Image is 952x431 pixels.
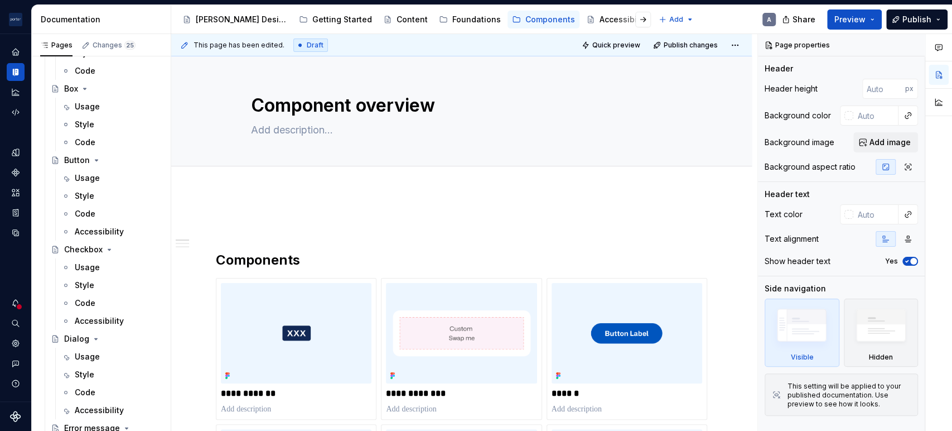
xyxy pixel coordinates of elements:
a: Code automation [7,103,25,121]
span: 25 [124,41,136,50]
label: Yes [885,257,898,266]
div: Pages [40,41,73,50]
a: Components [7,164,25,181]
div: Page tree [178,8,653,31]
a: Accessibility [57,223,166,241]
input: Auto [853,204,898,224]
div: Text alignment [765,233,819,245]
div: Header text [765,189,810,200]
div: Box [64,83,78,94]
input: Auto [853,106,898,126]
img: f0306bc8-3074-41fb-b11c-7d2e8671d5eb.png [9,13,22,26]
span: Publish [902,14,931,25]
div: Dialog [64,333,89,344]
a: Components [508,11,579,28]
span: Share [792,14,815,25]
div: Style [75,369,94,380]
div: Changes [93,41,136,50]
span: This page has been edited. [194,41,284,50]
div: Background aspect ratio [765,161,856,173]
a: Analytics [7,83,25,101]
img: 732ba7a5-9b2b-4c41-b72a-66c821ca87b1.png [552,283,702,384]
div: Accessibility [75,315,124,327]
div: Accessibility [75,226,124,237]
a: Code [57,384,166,401]
button: Share [776,9,823,30]
a: Box [46,80,166,98]
div: Background image [765,137,834,148]
a: Accessibility [57,401,166,419]
a: Code [57,294,166,312]
a: Assets [7,184,25,202]
div: Code [75,298,95,309]
div: Background color [765,110,831,121]
div: A [767,15,771,24]
a: Data sources [7,224,25,242]
div: Code [75,137,95,148]
div: This setting will be applied to your published documentation. Use preview to see how it looks. [787,382,911,409]
a: Style [57,366,166,384]
a: Getting Started [294,11,376,28]
button: Preview [827,9,882,30]
a: Usage [57,348,166,366]
div: Documentation [7,63,25,81]
div: Header [765,63,793,74]
img: f6fadc48-8978-4b37-b12d-4472977f42ce.png [221,283,371,384]
div: Content [397,14,428,25]
p: px [905,84,914,93]
button: Notifications [7,294,25,312]
div: Style [75,280,94,291]
div: Usage [75,351,100,362]
a: Style [57,116,166,133]
div: Accessibility [75,405,124,416]
textarea: Component overview [249,92,670,119]
span: Publish changes [664,41,718,50]
a: Usage [57,98,166,116]
span: Draft [307,41,323,50]
a: Usage [57,258,166,276]
a: Accessibility [57,312,166,330]
a: Code [57,62,166,80]
h2: Components [216,251,707,269]
input: Auto [862,79,905,99]
div: Side navigation [765,283,826,294]
div: Getting Started [312,14,372,25]
a: Button [46,151,166,169]
a: Code [57,205,166,223]
span: Quick preview [592,41,640,50]
div: Show header text [765,256,830,267]
div: Contact support [7,355,25,372]
button: Quick preview [578,37,645,53]
a: Code [57,133,166,151]
button: Search ⌘K [7,314,25,332]
svg: Supernova Logo [10,411,21,422]
div: Usage [75,173,100,184]
div: Header height [765,83,818,94]
span: Add image [869,137,911,148]
div: Documentation [41,14,166,25]
a: Home [7,43,25,61]
div: Design tokens [7,143,25,161]
div: Visible [765,299,839,367]
div: [PERSON_NAME] Design [196,14,288,25]
a: Style [57,276,166,294]
a: Usage [57,169,166,187]
div: Foundations [452,14,501,25]
a: Storybook stories [7,204,25,222]
a: Checkbox [46,241,166,258]
div: Accessibility [600,14,649,25]
a: Accessibility [582,11,653,28]
img: bbef014d-243a-452c-ba04-77807ccb074f.png [386,283,537,384]
a: Content [379,11,432,28]
div: Style [75,190,94,202]
button: Publish changes [650,37,723,53]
